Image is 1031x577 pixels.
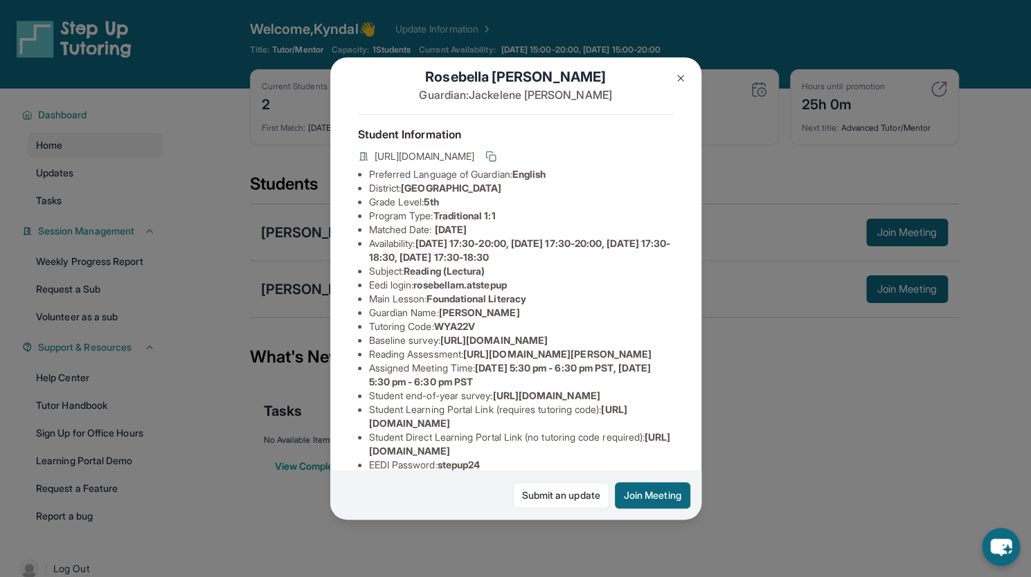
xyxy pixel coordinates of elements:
[369,264,674,278] li: Subject :
[358,67,674,86] h1: Rosebella [PERSON_NAME]
[513,482,609,509] a: Submit an update
[369,181,674,195] li: District:
[401,182,501,194] span: [GEOGRAPHIC_DATA]
[375,149,474,163] span: [URL][DOMAIN_NAME]
[512,168,546,180] span: English
[492,390,600,401] span: [URL][DOMAIN_NAME]
[369,237,671,263] span: [DATE] 17:30-20:00, [DATE] 17:30-20:00, [DATE] 17:30-18:30, [DATE] 17:30-18:30
[369,458,674,472] li: EEDI Password :
[369,223,674,237] li: Matched Date:
[438,459,481,470] span: stepup24
[434,320,475,332] span: WYA22V
[369,167,674,181] li: Preferred Language of Guardian:
[369,320,674,333] li: Tutoring Code :
[358,126,674,143] h4: Student Information
[424,196,438,208] span: 5th
[369,278,674,292] li: Eedi login :
[675,73,686,84] img: Close Icon
[369,306,674,320] li: Guardian Name :
[369,361,674,389] li: Assigned Meeting Time :
[369,333,674,347] li: Baseline survey :
[369,209,674,223] li: Program Type:
[463,348,652,360] span: [URL][DOMAIN_NAME][PERSON_NAME]
[369,347,674,361] li: Reading Assessment :
[369,237,674,264] li: Availability:
[483,148,499,165] button: Copy link
[982,528,1020,566] button: chat-button
[369,389,674,403] li: Student end-of-year survey :
[427,293,526,304] span: Foundational Literacy
[369,292,674,306] li: Main Lesson :
[439,306,520,318] span: [PERSON_NAME]
[440,334,548,346] span: [URL][DOMAIN_NAME]
[413,279,506,291] span: rosebellam.atstepup
[369,362,651,387] span: [DATE] 5:30 pm - 6:30 pm PST, [DATE] 5:30 pm - 6:30 pm PST
[615,482,690,509] button: Join Meeting
[358,86,674,103] p: Guardian: Jackelene [PERSON_NAME]
[435,223,467,235] span: [DATE]
[404,265,485,277] span: Reading (Lectura)
[369,195,674,209] li: Grade Level:
[369,430,674,458] li: Student Direct Learning Portal Link (no tutoring code required) :
[369,403,674,430] li: Student Learning Portal Link (requires tutoring code) :
[433,210,495,221] span: Traditional 1:1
